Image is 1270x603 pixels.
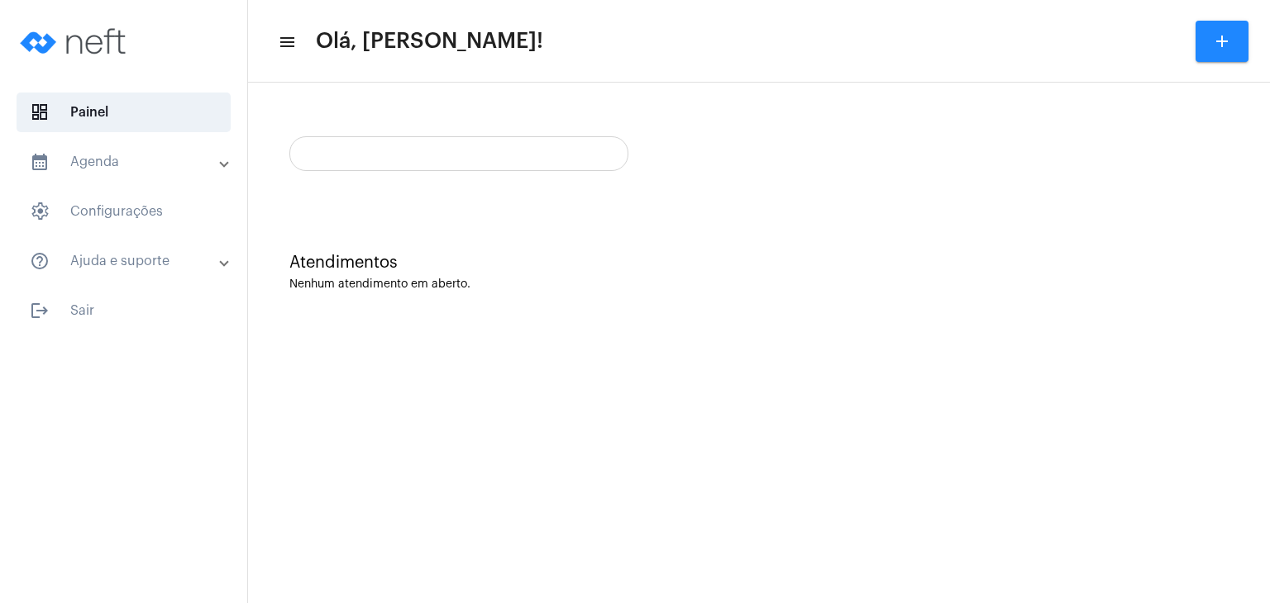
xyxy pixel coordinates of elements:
span: Painel [17,93,231,132]
mat-icon: sidenav icon [30,301,50,320]
mat-icon: sidenav icon [30,251,50,271]
span: sidenav icon [30,102,50,122]
div: Atendimentos [289,254,1229,272]
mat-icon: sidenav icon [30,152,50,172]
mat-expansion-panel-header: sidenav iconAgenda [10,142,247,182]
div: Nenhum atendimento em aberto. [289,278,1229,291]
span: Configurações [17,192,231,231]
mat-panel-title: Agenda [30,152,221,172]
span: Sair [17,291,231,330]
img: logo-neft-novo-2.png [13,8,137,74]
span: Olá, [PERSON_NAME]! [316,28,543,55]
mat-icon: add [1212,31,1232,51]
mat-panel-title: Ajuda e suporte [30,251,221,271]
mat-expansion-panel-header: sidenav iconAjuda e suporte [10,241,247,281]
span: sidenav icon [30,202,50,221]
mat-icon: sidenav icon [278,32,294,52]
